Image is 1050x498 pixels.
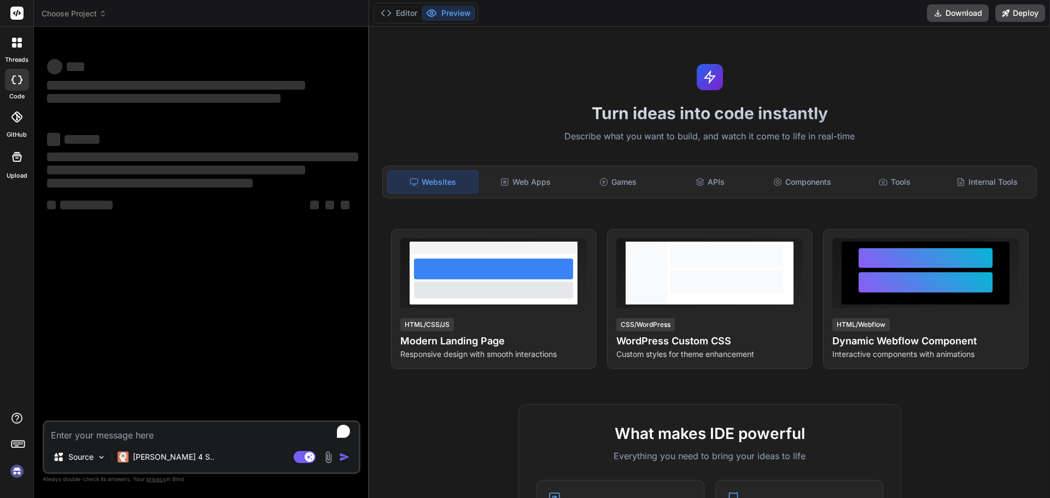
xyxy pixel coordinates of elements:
[9,92,25,101] label: code
[68,452,94,462] p: Source
[44,422,359,442] textarea: To enrich screen reader interactions, please activate Accessibility in Grammarly extension settings
[400,349,587,360] p: Responsive design with smooth interactions
[616,318,675,331] div: CSS/WordPress
[118,452,129,462] img: Claude 4 Sonnet
[400,333,587,349] h4: Modern Landing Page
[339,452,350,462] img: icon
[422,5,475,21] button: Preview
[47,179,253,188] span: ‌
[665,171,755,194] div: APIs
[322,451,335,464] img: attachment
[757,171,848,194] div: Components
[481,171,571,194] div: Web Apps
[341,201,349,209] span: ‌
[616,349,803,360] p: Custom styles for theme enhancement
[573,171,663,194] div: Games
[47,133,60,146] span: ‌
[47,81,305,90] span: ‌
[832,349,1019,360] p: Interactive components with animations
[927,4,989,22] button: Download
[942,171,1032,194] div: Internal Tools
[310,201,319,209] span: ‌
[325,201,334,209] span: ‌
[376,103,1043,123] h1: Turn ideas into code instantly
[5,55,28,65] label: threads
[60,201,113,209] span: ‌
[536,449,883,462] p: Everything you need to bring your ideas to life
[832,318,890,331] div: HTML/Webflow
[67,62,84,71] span: ‌
[97,453,106,462] img: Pick Models
[43,474,360,484] p: Always double-check its answers. Your in Bind
[376,5,422,21] button: Editor
[147,476,166,482] span: privacy
[832,333,1019,349] h4: Dynamic Webflow Component
[47,201,56,209] span: ‌
[47,166,305,174] span: ‌
[387,171,479,194] div: Websites
[995,4,1045,22] button: Deploy
[47,153,358,161] span: ‌
[400,318,454,331] div: HTML/CSS/JS
[8,462,26,481] img: signin
[7,130,27,139] label: GitHub
[850,171,940,194] div: Tools
[133,452,214,462] p: [PERSON_NAME] 4 S..
[42,8,107,19] span: Choose Project
[616,333,803,349] h4: WordPress Custom CSS
[536,422,883,445] h2: What makes IDE powerful
[47,59,62,74] span: ‌
[376,130,1043,144] p: Describe what you want to build, and watch it come to life in real-time
[7,171,27,180] label: Upload
[65,135,100,144] span: ‌
[47,94,281,103] span: ‌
